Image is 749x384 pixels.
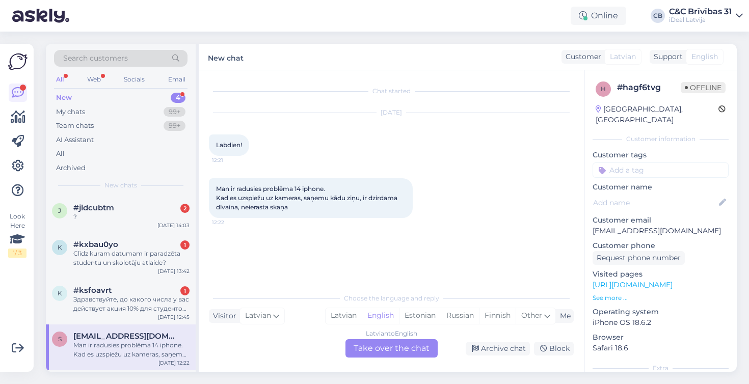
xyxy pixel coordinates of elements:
[166,73,188,86] div: Email
[681,82,726,93] span: Offline
[208,50,244,64] label: New chat
[593,182,729,193] p: Customer name
[73,286,112,295] span: #ksfoavrt
[73,341,190,359] div: Man ir radusies problēma 14 iphone. Kad es uzspiežu uz kameras, saņemu kādu ziņu, ir dzirdama dīv...
[73,249,190,267] div: Clīdz kuram datumam ir paradzēta studentu un skolotāju atlaide?
[366,329,417,338] div: Latvian to English
[56,107,85,117] div: My chats
[73,212,190,222] div: ?
[171,93,185,103] div: 4
[669,8,732,16] div: C&C Brīvības 31
[617,81,681,94] div: # hagf6tvg
[63,53,128,64] span: Search customers
[556,311,571,321] div: Me
[158,267,190,275] div: [DATE] 13:42
[534,342,574,355] div: Block
[593,343,729,353] p: Safari 18.6
[593,162,729,178] input: Add a tag
[345,339,438,358] div: Take over the chat
[209,311,236,321] div: Visitor
[209,294,574,303] div: Choose the language and reply
[56,135,94,145] div: AI Assistant
[593,269,729,280] p: Visited pages
[58,289,62,297] span: k
[164,107,185,117] div: 99+
[158,313,190,321] div: [DATE] 12:45
[216,185,399,211] span: Man ir radusies problēma 14 iphone. Kad es uzspiežu uz kameras, saņemu kādu ziņu, ir dzirdama dīv...
[245,310,271,321] span: Latvian
[212,156,250,164] span: 12:21
[8,249,26,258] div: 1 / 3
[650,51,683,62] div: Support
[571,7,626,25] div: Online
[73,332,179,341] span: stefa31@inbox.lv
[164,121,185,131] div: 99+
[56,121,94,131] div: Team chats
[691,51,718,62] span: English
[73,295,190,313] div: Здравствуйте, до какого числа у вас действует акция 10% для студентов ?
[58,335,62,343] span: s
[180,240,190,250] div: 1
[209,87,574,96] div: Chat started
[362,308,399,323] div: English
[212,218,250,226] span: 12:22
[593,364,729,373] div: Extra
[58,207,61,214] span: j
[8,212,26,258] div: Look Here
[209,108,574,117] div: [DATE]
[521,311,542,320] span: Other
[73,240,118,249] span: #kxbau0yo
[593,215,729,226] p: Customer email
[180,286,190,295] div: 1
[479,308,516,323] div: Finnish
[466,342,530,355] div: Archive chat
[561,51,601,62] div: Customer
[56,93,72,103] div: New
[441,308,479,323] div: Russian
[610,51,636,62] span: Latvian
[158,359,190,367] div: [DATE] 12:22
[593,240,729,251] p: Customer phone
[651,9,665,23] div: CB
[122,73,147,86] div: Socials
[593,317,729,328] p: iPhone OS 18.6.2
[593,251,685,265] div: Request phone number
[180,204,190,213] div: 2
[669,8,743,24] a: C&C Brīvības 31iDeal Latvija
[85,73,103,86] div: Web
[669,16,732,24] div: iDeal Latvija
[326,308,362,323] div: Latvian
[399,308,441,323] div: Estonian
[216,141,242,149] span: Labdien!
[104,181,137,190] span: New chats
[157,222,190,229] div: [DATE] 14:03
[73,203,114,212] span: #jldcubtm
[601,85,606,93] span: h
[593,280,673,289] a: [URL][DOMAIN_NAME]
[593,332,729,343] p: Browser
[596,104,718,125] div: [GEOGRAPHIC_DATA], [GEOGRAPHIC_DATA]
[593,226,729,236] p: [EMAIL_ADDRESS][DOMAIN_NAME]
[56,163,86,173] div: Archived
[58,243,62,251] span: k
[54,73,66,86] div: All
[593,307,729,317] p: Operating system
[593,134,729,144] div: Customer information
[593,197,717,208] input: Add name
[593,150,729,160] p: Customer tags
[56,149,65,159] div: All
[8,52,28,71] img: Askly Logo
[593,293,729,303] p: See more ...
